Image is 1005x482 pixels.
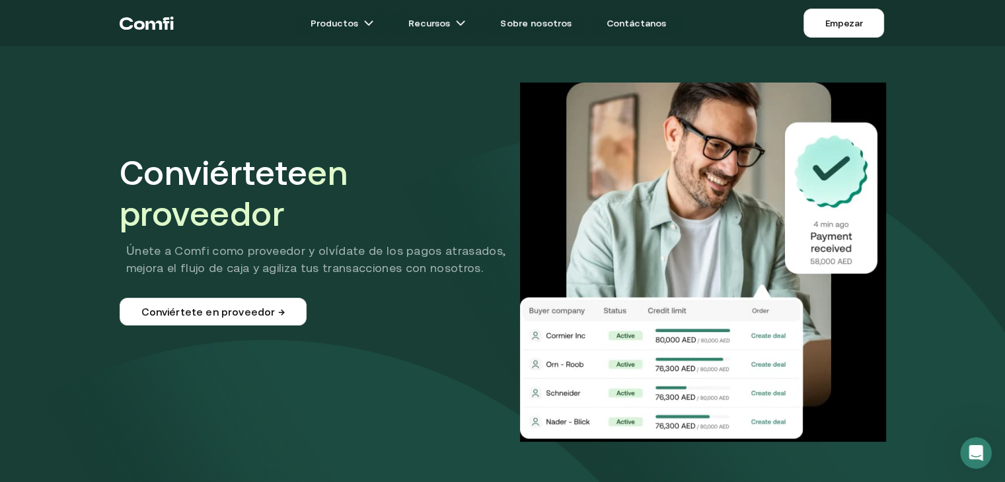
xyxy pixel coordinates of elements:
[120,3,174,43] a: Regresar a la parte superior de la página de inicio de Comfi
[311,18,358,28] font: Productos
[408,18,450,28] font: Recursos
[120,298,307,326] a: Conviértete en proveedor →
[500,18,572,28] font: Sobre nosotros
[295,10,390,36] a: Productosiconos de flecha
[455,18,466,28] img: iconos de flecha
[960,437,992,469] iframe: Chat en vivo de Intercom
[126,244,506,275] font: Únete a Comfi como proveedor y olvídate de los pagos atrasados, mejora el flujo de caja y agiliza...
[825,18,863,28] font: Empezar
[120,153,308,192] font: Conviértete
[520,83,886,442] img: Imagen del héroe del proveedor
[607,18,667,28] font: Contáctanos
[591,10,683,36] a: Contáctanos
[141,306,285,318] font: Conviértete en proveedor →
[803,9,885,38] a: Empezar
[363,18,374,28] img: iconos de flecha
[484,10,587,36] a: Sobre nosotros
[392,10,482,36] a: Recursosiconos de flecha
